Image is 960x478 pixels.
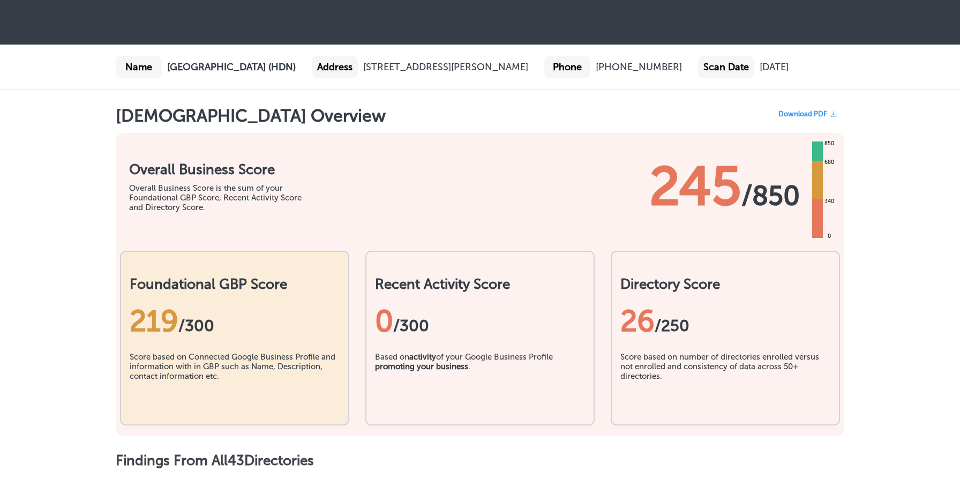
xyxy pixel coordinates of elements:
[741,180,800,212] span: / 850
[129,161,317,178] h1: Overall Business Score
[130,352,340,406] div: Score based on Connected Google Business Profile and information with in GBP such as Name, Descri...
[409,352,436,362] b: activity
[826,232,833,241] div: 0
[620,303,830,339] div: 26
[822,197,836,206] div: 340
[760,61,789,73] div: [DATE]
[116,452,844,469] h1: Findings From All 43 Directories
[620,352,830,406] div: Score based on number of directories enrolled versus not enrolled and consistency of data across ...
[393,316,429,335] span: /300
[116,56,162,78] div: Name
[375,303,585,339] div: 0
[375,362,468,371] b: promoting your business
[116,106,386,128] h1: [DEMOGRAPHIC_DATA] Overview
[698,56,754,78] div: Scan Date
[130,276,340,293] h2: Foundational GBP Score
[778,110,827,118] span: Download PDF
[129,183,317,212] div: Overall Business Score is the sum of your Foundational GBP Score, Recent Activity Score and Direc...
[649,154,741,219] span: 245
[822,139,836,148] div: 850
[363,61,528,73] div: [STREET_ADDRESS][PERSON_NAME]
[167,61,296,73] b: [GEOGRAPHIC_DATA] (HDN)
[596,61,682,73] div: [PHONE_NUMBER]
[130,303,340,339] div: 219
[620,276,830,293] h2: Directory Score
[375,352,585,406] div: Based on of your Google Business Profile .
[822,158,836,167] div: 680
[544,56,590,78] div: Phone
[312,56,358,78] div: Address
[655,316,689,335] span: /250
[178,316,214,335] span: / 300
[375,276,585,293] h2: Recent Activity Score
